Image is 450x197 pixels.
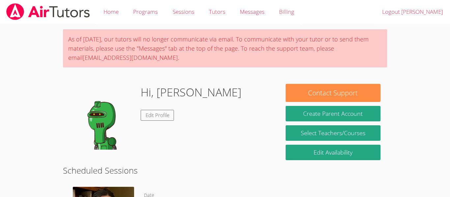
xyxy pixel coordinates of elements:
[63,29,387,67] div: As of [DATE], our tutors will no longer communicate via email. To communicate with your tutor or ...
[286,106,380,121] button: Create Parent Account
[6,3,91,20] img: airtutors_banner-c4298cdbf04f3fff15de1276eac7730deb9818008684d7c2e4769d2f7ddbe033.png
[70,84,135,150] img: default.png
[286,125,380,141] a: Select Teachers/Courses
[141,110,174,121] a: Edit Profile
[286,84,380,102] button: Contact Support
[141,84,241,101] h1: Hi, [PERSON_NAME]
[63,164,387,177] h2: Scheduled Sessions
[286,145,380,160] a: Edit Availability
[240,8,265,15] span: Messages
